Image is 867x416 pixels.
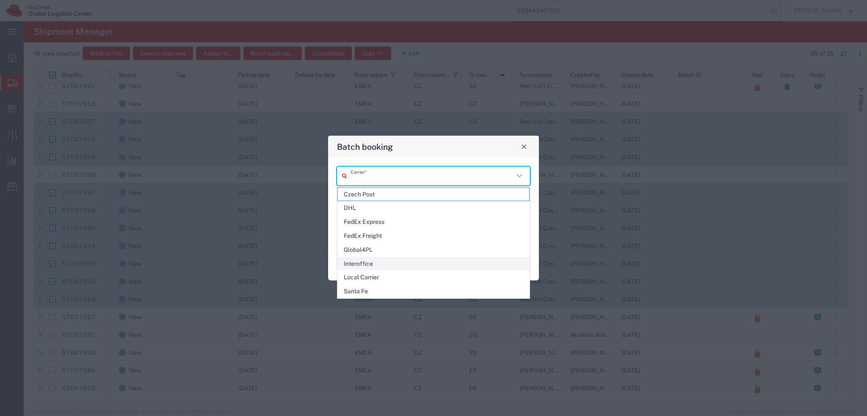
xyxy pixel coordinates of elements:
[338,257,529,270] span: Interoffice
[338,271,529,284] span: Local Carrier
[338,285,529,298] span: Santa Fe
[337,141,393,153] h4: Batch booking
[338,215,529,229] span: FedEx Express
[338,243,529,256] span: Global4PL
[518,141,530,152] button: Close
[338,201,529,215] span: DHL
[338,188,529,201] span: Czech Post
[338,229,529,242] span: FedEx Freight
